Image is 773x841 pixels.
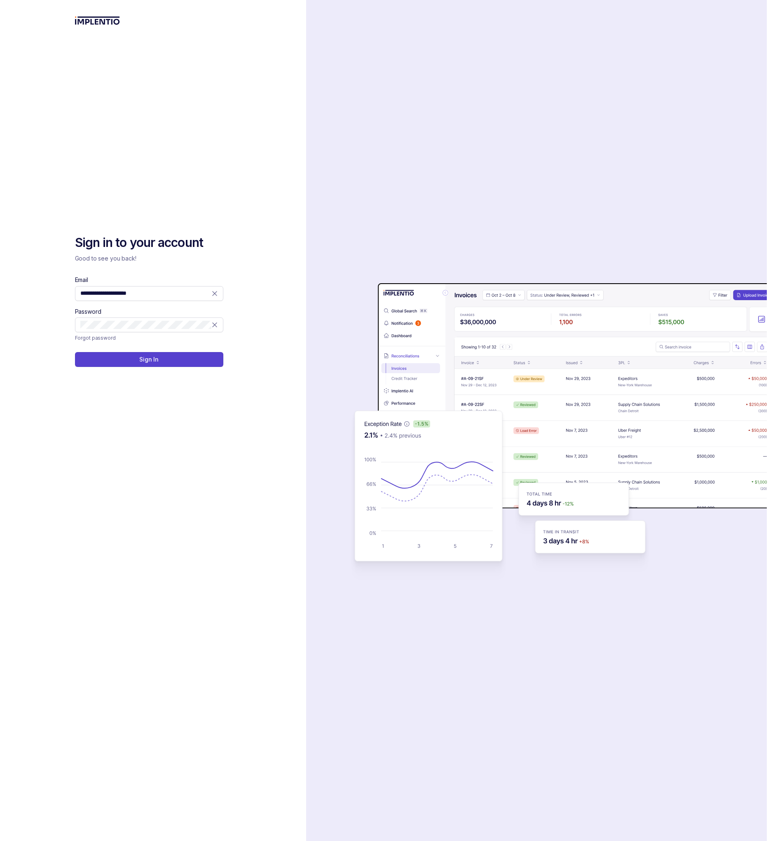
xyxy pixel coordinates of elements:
[75,276,88,284] label: Email
[75,308,101,316] label: Password
[75,352,223,367] button: Sign In
[75,254,223,263] p: Good to see you back!
[75,334,116,342] p: Forgot password
[75,334,116,342] a: Link Forgot password
[139,355,159,364] p: Sign In
[75,16,120,25] img: logo
[75,235,223,251] h2: Sign in to your account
